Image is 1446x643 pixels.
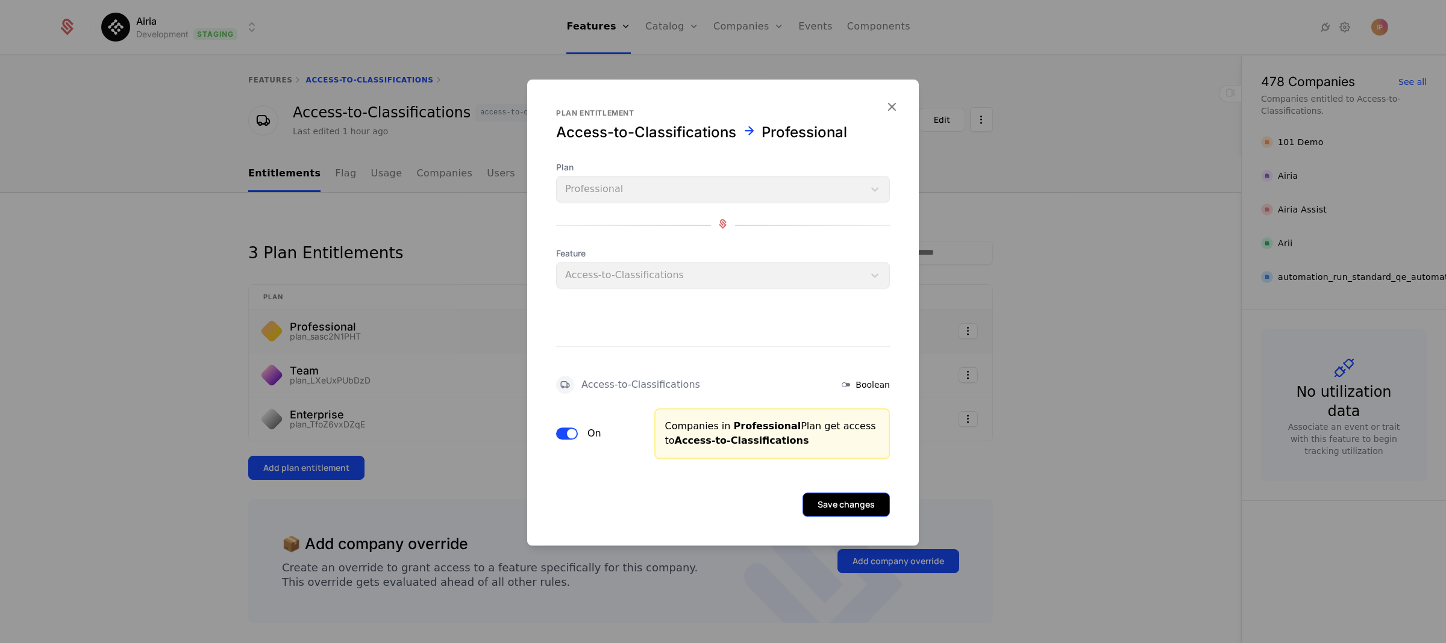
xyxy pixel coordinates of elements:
[556,247,890,259] span: Feature
[587,426,601,441] label: On
[556,161,890,173] span: Plan
[734,420,801,432] span: Professional
[762,123,847,142] div: Professional
[556,123,736,142] div: Access-to-Classifications
[581,380,700,390] div: Access-to-Classifications
[556,108,890,118] div: Plan entitlement
[803,492,890,517] button: Save changes
[665,419,880,448] div: Companies in Plan get access to
[856,379,890,391] span: Boolean
[675,435,809,446] span: Access-to-Classifications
